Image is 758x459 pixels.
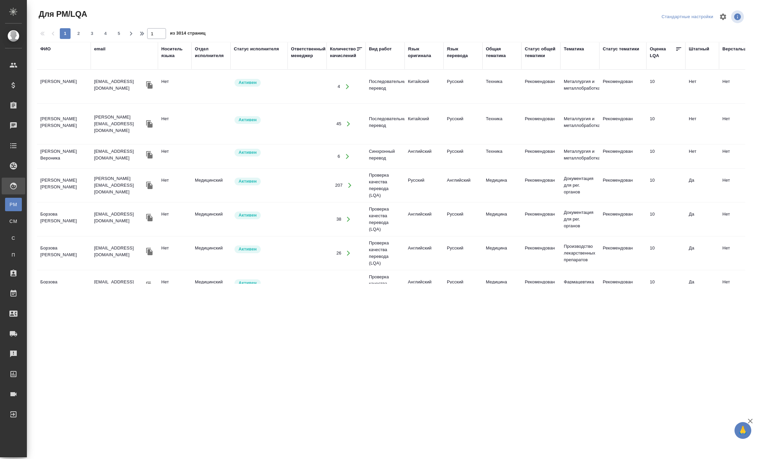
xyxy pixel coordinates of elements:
div: Рядовой исполнитель: назначай с учетом рейтинга [234,148,284,157]
td: Нет [719,145,753,168]
td: Нет [158,275,192,299]
button: Открыть работы [340,80,354,94]
div: Статус исполнителя [234,46,279,52]
div: 6 [338,153,340,160]
div: split button [660,12,715,22]
div: Общая тематика [486,46,518,59]
td: Нет [685,112,719,136]
button: 2 [73,28,84,39]
td: Да [685,208,719,231]
p: Активен [239,117,257,123]
td: Рекомендован [599,112,646,136]
p: Активен [239,79,257,86]
button: Скопировать [144,180,155,190]
span: 4 [100,30,111,37]
button: Скопировать [144,280,155,290]
button: Открыть работы [342,213,355,226]
button: 🙏 [734,422,751,439]
button: Скопировать [144,246,155,257]
td: Фармацевтика [560,275,599,299]
td: Металлургия и металлобработка [560,112,599,136]
td: Рекомендован [521,145,560,168]
td: Английский [405,145,444,168]
td: [PERSON_NAME] [PERSON_NAME] [37,174,91,197]
p: [EMAIL_ADDRESS][DOMAIN_NAME] [94,245,144,258]
p: [PERSON_NAME][EMAIL_ADDRESS][DOMAIN_NAME] [94,114,144,134]
td: Нет [685,145,719,168]
div: Ответственный менеджер [291,46,326,59]
div: Рядовой исполнитель: назначай с учетом рейтинга [234,177,284,186]
td: Рекомендован [599,75,646,98]
div: Статус общей тематики [525,46,557,59]
span: 5 [114,30,124,37]
button: Открыть работы [342,280,355,294]
div: Вид работ [369,46,392,52]
td: Нет [158,174,192,197]
td: [PERSON_NAME] Вероника [37,145,91,168]
p: Активен [239,149,257,156]
td: Нет [719,112,753,136]
td: Нет [158,145,192,168]
td: Техника [482,75,521,98]
button: 3 [87,28,97,39]
div: Тематика [564,46,584,52]
span: CM [8,218,18,225]
div: Верстальщик [722,46,752,52]
td: Нет [158,208,192,231]
td: Техника [482,145,521,168]
p: Активен [239,246,257,253]
button: Скопировать [144,80,155,90]
div: Рядовой исполнитель: назначай с учетом рейтинга [234,245,284,254]
p: [EMAIL_ADDRESS][DOMAIN_NAME] [94,148,144,162]
span: Настроить таблицу [715,9,731,25]
td: Проверка качества перевода (LQA) [366,169,405,202]
div: 4 [338,83,340,90]
td: Проверка качества перевода (LQA) [366,270,405,304]
div: Штатный [689,46,709,52]
button: 5 [114,28,124,39]
td: Нет [685,75,719,98]
td: Рекомендован [599,174,646,197]
div: перевод идеальный/почти идеальный. Ни редактор, ни корректор не нужен [650,116,682,122]
td: Да [685,174,719,197]
span: из 3014 страниц [170,29,206,39]
td: Металлургия и металлобработка [560,145,599,168]
td: Медицинский [192,275,230,299]
td: Рекомендован [599,145,646,168]
div: Носитель языка [161,46,188,59]
td: [PERSON_NAME] [PERSON_NAME] [37,112,91,136]
td: Медицинский [192,174,230,197]
td: Английский [405,275,444,299]
td: Русский [444,208,482,231]
td: Русский [405,174,444,197]
span: С [8,235,18,241]
a: CM [5,215,22,228]
a: П [5,248,22,262]
td: [PERSON_NAME] [37,75,91,98]
span: 2 [73,30,84,37]
div: Рядовой исполнитель: назначай с учетом рейтинга [234,78,284,87]
button: Скопировать [144,119,155,129]
td: Рекомендован [521,112,560,136]
td: Рекомендован [521,275,560,299]
td: Медицина [482,208,521,231]
td: Синхронный перевод [366,145,405,168]
td: Китайский [405,112,444,136]
button: Скопировать [144,150,155,160]
td: Рекомендован [521,174,560,197]
p: [EMAIL_ADDRESS][DOMAIN_NAME] [94,78,144,92]
td: Последовательный перевод [366,112,405,136]
div: Количество начислений [330,46,356,59]
div: Рядовой исполнитель: назначай с учетом рейтинга [234,116,284,125]
td: Русский [444,241,482,265]
div: перевод идеальный/почти идеальный. Ни редактор, ни корректор не нужен [650,78,682,85]
button: Открыть работы [342,117,355,131]
div: перевод идеальный/почти идеальный. Ни редактор, ни корректор не нужен [650,177,682,184]
button: 4 [100,28,111,39]
td: Медицинский [192,208,230,231]
span: PM [8,201,18,208]
td: Нет [719,275,753,299]
div: перевод идеальный/почти идеальный. Ни редактор, ни корректор не нужен [650,279,682,285]
td: Русский [444,112,482,136]
td: Проверка качества перевода (LQA) [366,202,405,236]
